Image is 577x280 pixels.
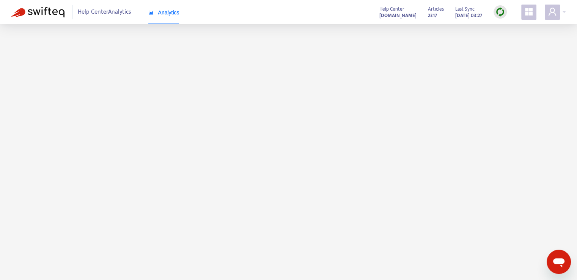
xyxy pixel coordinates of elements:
[379,11,417,20] a: [DOMAIN_NAME]
[455,11,482,20] strong: [DATE] 03:27
[548,7,557,16] span: user
[11,7,64,17] img: Swifteq
[379,5,404,13] span: Help Center
[78,5,131,19] span: Help Center Analytics
[524,7,533,16] span: appstore
[148,9,179,16] span: Analytics
[495,7,505,17] img: sync.dc5367851b00ba804db3.png
[455,5,475,13] span: Last Sync
[547,250,571,274] iframe: Кнопка, открывающая окно обмена сообщениями; идет разговор
[428,11,437,20] strong: 2317
[428,5,444,13] span: Articles
[148,10,154,15] span: area-chart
